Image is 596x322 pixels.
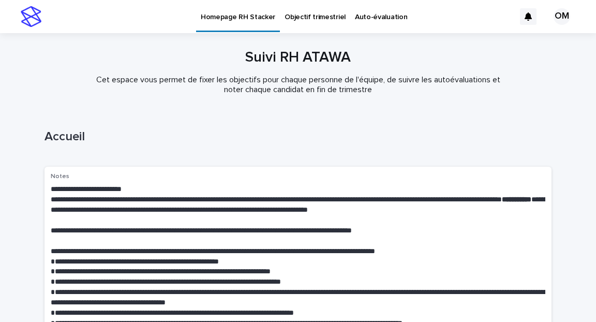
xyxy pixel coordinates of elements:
[21,6,41,27] img: stacker-logo-s-only.png
[44,49,552,67] h1: Suivi RH ATAWA
[91,75,505,95] p: Cet espace vous permet de fixer les objectifs pour chaque personne de l'équipe, de suivre les aut...
[554,8,570,25] div: OM
[44,129,547,144] p: Accueil
[51,173,69,180] span: Notes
